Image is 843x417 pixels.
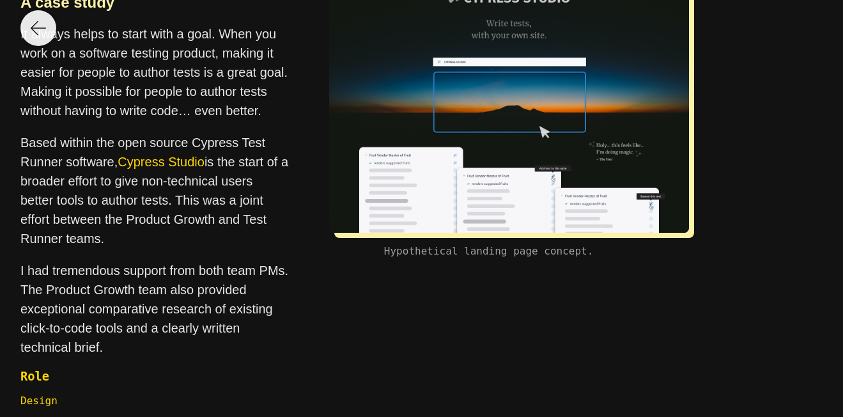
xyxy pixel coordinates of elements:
[118,155,205,169] a: Cypress Studio
[20,24,288,120] p: It always helps to start with a goal. When you work on a software testing product, making it easi...
[20,395,288,407] p: Design
[20,133,288,248] p: Based within the open source Cypress Test Runner software, is the start of a broader effort to gi...
[20,261,288,357] p: I had tremendous support from both team PMs. The Product Growth team also provided exceptional co...
[20,370,288,384] h3: Role
[31,20,46,36] img: arrow-left.svg
[309,246,669,257] p: Hypothetical landing page concept.
[20,10,56,46] a: back to root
